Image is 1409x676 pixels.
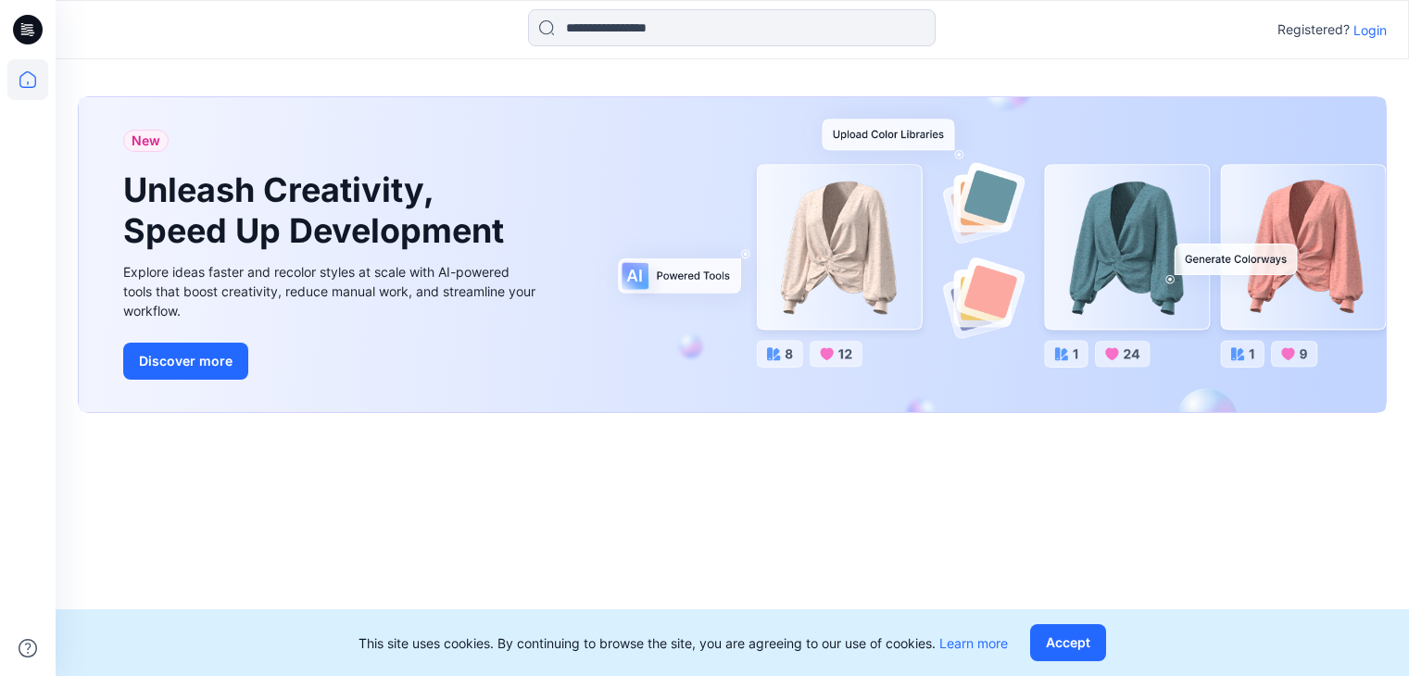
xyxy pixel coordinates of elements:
button: Discover more [123,343,248,380]
h1: Unleash Creativity, Speed Up Development [123,170,512,250]
p: This site uses cookies. By continuing to browse the site, you are agreeing to our use of cookies. [359,633,1008,653]
button: Accept [1030,624,1106,661]
a: Learn more [939,635,1008,651]
p: Registered? [1277,19,1350,41]
span: New [132,130,160,152]
div: Explore ideas faster and recolor styles at scale with AI-powered tools that boost creativity, red... [123,262,540,320]
p: Login [1353,20,1387,40]
a: Discover more [123,343,540,380]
